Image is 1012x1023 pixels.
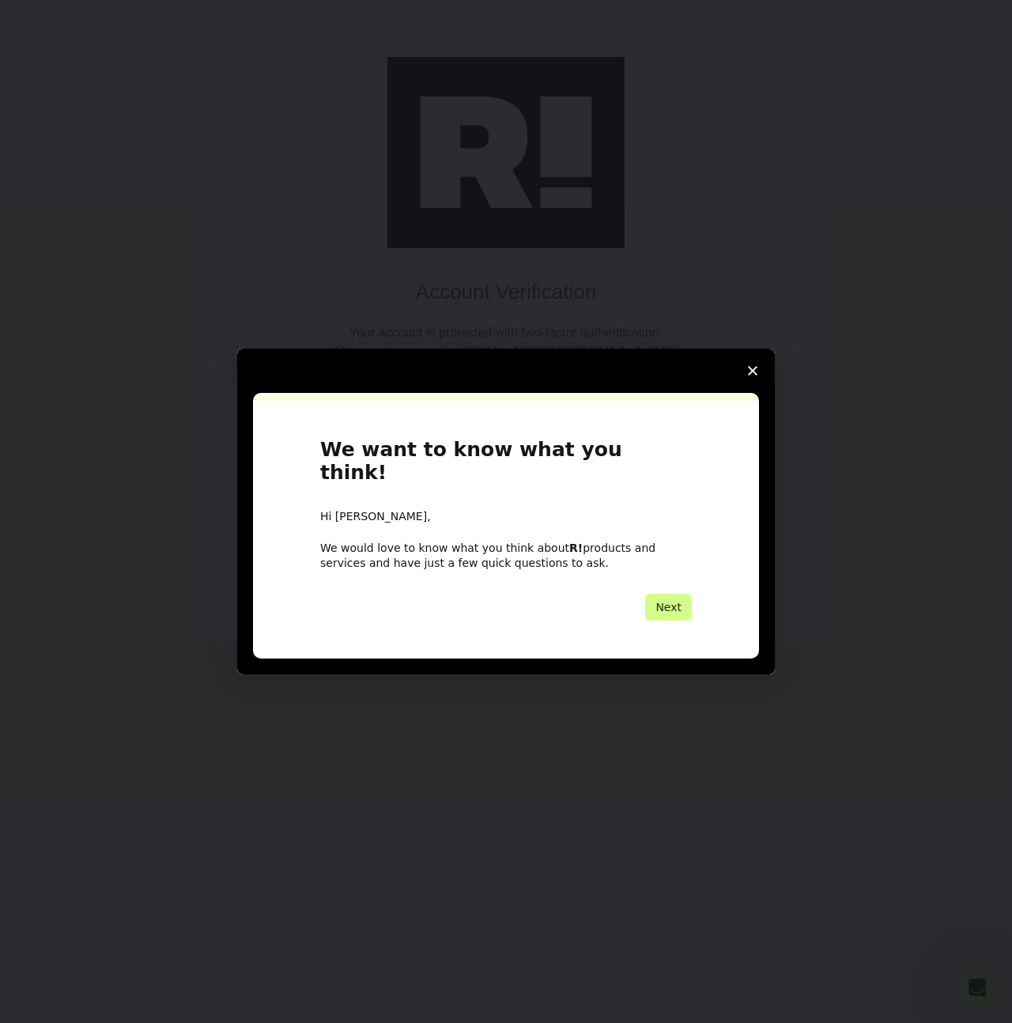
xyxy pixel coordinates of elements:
div: We would love to know what you think about products and services and have just a few quick questi... [320,541,692,569]
b: R! [569,542,583,554]
h1: We want to know what you think! [320,439,692,493]
div: Hi [PERSON_NAME], [320,509,692,525]
span: Close survey [731,349,775,393]
button: Next [645,594,692,621]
